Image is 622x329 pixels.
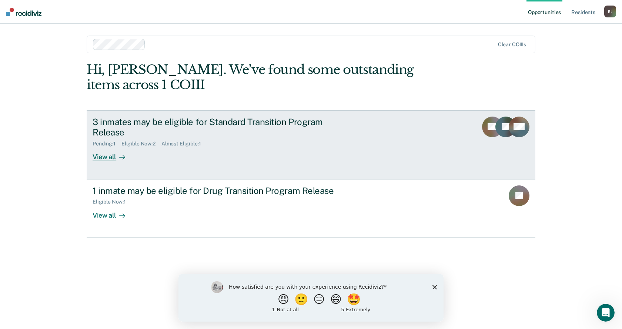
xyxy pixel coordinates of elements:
[597,304,615,322] iframe: Intercom live chat
[87,62,446,93] div: Hi, [PERSON_NAME]. We’ve found some outstanding items across 1 COIII
[121,141,161,147] div: Eligible Now : 2
[93,141,121,147] div: Pending : 1
[87,110,535,179] a: 3 inmates may be eligible for Standard Transition Program ReleasePending:1Eligible Now:2Almost El...
[93,147,134,161] div: View all
[178,274,444,322] iframe: Survey by Kim from Recidiviz
[93,117,352,138] div: 3 inmates may be eligible for Standard Transition Program Release
[161,141,207,147] div: Almost Eligible : 1
[87,179,535,238] a: 1 inmate may be eligible for Drug Transition Program ReleaseEligible Now:1View all
[604,6,616,17] button: RJ
[6,8,41,16] img: Recidiviz
[93,199,132,205] div: Eligible Now : 1
[93,205,134,219] div: View all
[604,6,616,17] div: R J
[93,185,352,196] div: 1 inmate may be eligible for Drug Transition Program Release
[498,41,526,48] div: Clear COIIIs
